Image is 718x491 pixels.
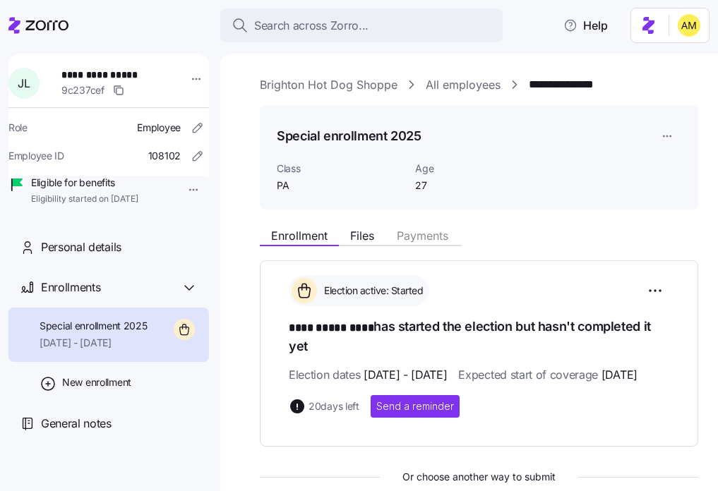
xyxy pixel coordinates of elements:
span: Special enrollment 2025 [40,319,148,333]
span: Enrollment [271,230,328,241]
span: Eligible for benefits [31,176,138,190]
button: Send a reminder [371,395,460,418]
span: Help [563,17,608,34]
span: [DATE] [602,366,638,384]
span: Role [8,121,28,135]
span: Election dates [289,366,447,384]
h1: has started the election but hasn't completed it yet [289,317,669,355]
span: Payments [397,230,448,241]
span: J L [18,78,30,89]
span: Send a reminder [376,399,454,413]
span: Employee ID [8,149,64,163]
h1: Special enrollment 2025 [277,127,421,145]
span: [DATE] - [DATE] [364,366,447,384]
span: Age [415,162,508,176]
span: Or choose another way to submit [260,469,698,485]
span: General notes [41,415,112,432]
span: Election active: Started [320,284,423,298]
span: Class [277,162,404,176]
a: All employees [426,76,501,94]
span: Search across Zorro... [254,17,369,35]
span: Eligibility started on [DATE] [31,193,138,205]
span: 108102 [148,149,181,163]
span: Enrollments [41,279,100,296]
button: Help [552,11,619,40]
span: Employee [137,121,181,135]
span: [DATE] - [DATE] [40,336,148,350]
span: Expected start of coverage [458,366,637,384]
span: New enrollment [62,375,131,389]
span: PA [277,178,404,193]
span: Files [350,230,374,241]
span: 20 days left [309,399,359,413]
img: dfaaf2f2725e97d5ef9e82b99e83f4d7 [678,14,700,37]
a: Brighton Hot Dog Shoppe [260,76,397,94]
span: Personal details [41,238,121,256]
span: 9c237cef [61,83,104,97]
button: Search across Zorro... [220,8,503,42]
span: 27 [415,178,508,193]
